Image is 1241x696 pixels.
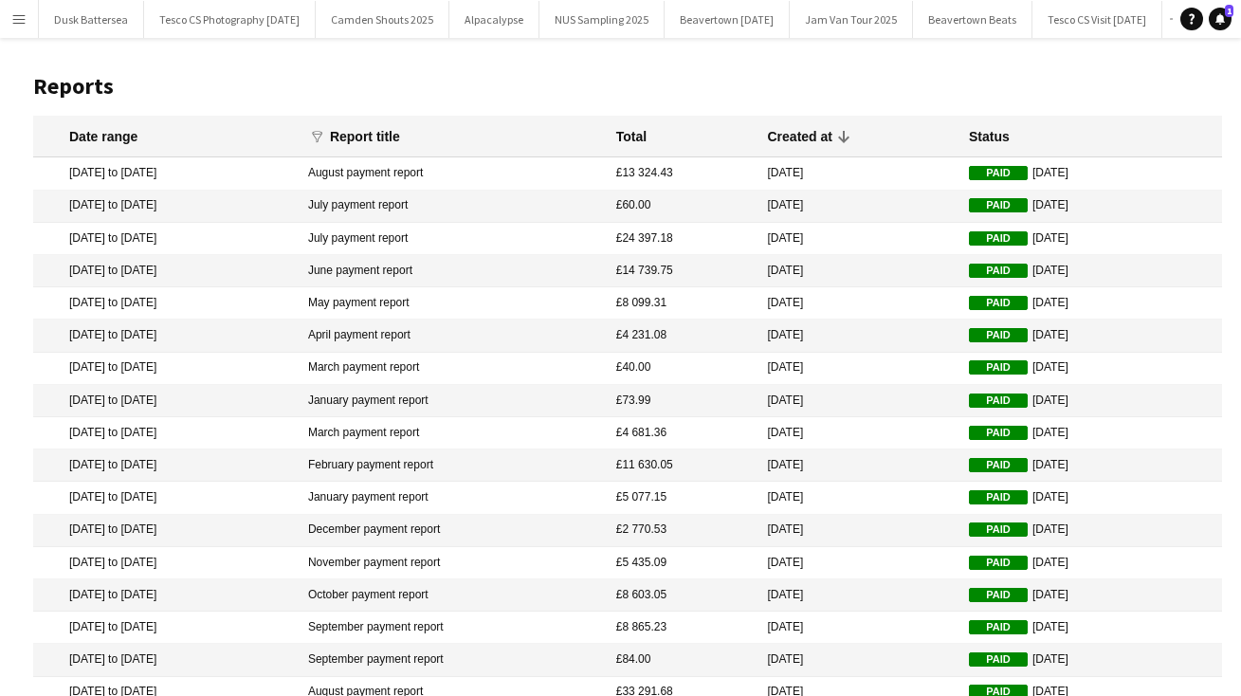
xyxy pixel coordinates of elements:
[330,128,417,145] div: Report title
[1032,1,1162,38] button: Tesco CS Visit [DATE]
[607,353,758,385] mat-cell: £40.00
[33,255,299,287] mat-cell: [DATE] to [DATE]
[299,255,607,287] mat-cell: June payment report
[969,556,1028,570] span: Paid
[758,547,959,579] mat-cell: [DATE]
[959,612,1222,644] mat-cell: [DATE]
[299,385,607,417] mat-cell: January payment report
[607,515,758,547] mat-cell: £2 770.53
[607,579,758,612] mat-cell: £8 603.05
[33,644,299,676] mat-cell: [DATE] to [DATE]
[758,644,959,676] mat-cell: [DATE]
[299,353,607,385] mat-cell: March payment report
[959,515,1222,547] mat-cell: [DATE]
[969,328,1028,342] span: Paid
[607,223,758,255] mat-cell: £24 397.18
[607,449,758,482] mat-cell: £11 630.05
[959,547,1222,579] mat-cell: [DATE]
[607,417,758,449] mat-cell: £4 681.36
[33,385,299,417] mat-cell: [DATE] to [DATE]
[33,482,299,514] mat-cell: [DATE] to [DATE]
[959,644,1222,676] mat-cell: [DATE]
[299,449,607,482] mat-cell: February payment report
[607,157,758,190] mat-cell: £13 324.43
[969,296,1028,310] span: Paid
[959,353,1222,385] mat-cell: [DATE]
[913,1,1032,38] button: Beavertown Beats
[969,198,1028,212] span: Paid
[299,287,607,320] mat-cell: May payment report
[330,128,400,145] div: Report title
[758,417,959,449] mat-cell: [DATE]
[758,223,959,255] mat-cell: [DATE]
[299,644,607,676] mat-cell: September payment report
[959,320,1222,352] mat-cell: [DATE]
[299,191,607,223] mat-cell: July payment report
[607,255,758,287] mat-cell: £14 739.75
[33,223,299,255] mat-cell: [DATE] to [DATE]
[69,128,137,145] div: Date range
[607,482,758,514] mat-cell: £5 077.15
[39,1,144,38] button: Dusk Battersea
[33,515,299,547] mat-cell: [DATE] to [DATE]
[607,320,758,352] mat-cell: £4 231.08
[959,287,1222,320] mat-cell: [DATE]
[959,385,1222,417] mat-cell: [DATE]
[768,128,849,145] div: Created at
[33,612,299,644] mat-cell: [DATE] to [DATE]
[299,515,607,547] mat-cell: December payment report
[33,320,299,352] mat-cell: [DATE] to [DATE]
[449,1,539,38] button: Alpacalypse
[33,449,299,482] mat-cell: [DATE] to [DATE]
[969,264,1028,278] span: Paid
[758,320,959,352] mat-cell: [DATE]
[539,1,665,38] button: NUS Sampling 2025
[316,1,449,38] button: Camden Shouts 2025
[299,157,607,190] mat-cell: August payment report
[969,620,1028,634] span: Paid
[33,157,299,190] mat-cell: [DATE] to [DATE]
[607,612,758,644] mat-cell: £8 865.23
[299,482,607,514] mat-cell: January payment report
[969,166,1028,180] span: Paid
[607,385,758,417] mat-cell: £73.99
[959,255,1222,287] mat-cell: [DATE]
[758,449,959,482] mat-cell: [DATE]
[969,588,1028,602] span: Paid
[969,231,1028,246] span: Paid
[969,652,1028,667] span: Paid
[616,128,647,145] div: Total
[33,287,299,320] mat-cell: [DATE] to [DATE]
[969,394,1028,408] span: Paid
[959,449,1222,482] mat-cell: [DATE]
[607,547,758,579] mat-cell: £5 435.09
[758,191,959,223] mat-cell: [DATE]
[768,128,832,145] div: Created at
[959,157,1222,190] mat-cell: [DATE]
[959,482,1222,514] mat-cell: [DATE]
[969,490,1028,504] span: Paid
[969,522,1028,537] span: Paid
[299,417,607,449] mat-cell: March payment report
[959,579,1222,612] mat-cell: [DATE]
[758,353,959,385] mat-cell: [DATE]
[758,255,959,287] mat-cell: [DATE]
[299,579,607,612] mat-cell: October payment report
[969,426,1028,440] span: Paid
[1225,5,1233,17] span: 1
[758,157,959,190] mat-cell: [DATE]
[1209,8,1232,30] a: 1
[969,458,1028,472] span: Paid
[33,579,299,612] mat-cell: [DATE] to [DATE]
[959,191,1222,223] mat-cell: [DATE]
[959,223,1222,255] mat-cell: [DATE]
[299,320,607,352] mat-cell: April payment report
[33,417,299,449] mat-cell: [DATE] to [DATE]
[665,1,790,38] button: Beavertown [DATE]
[33,191,299,223] mat-cell: [DATE] to [DATE]
[607,191,758,223] mat-cell: £60.00
[33,547,299,579] mat-cell: [DATE] to [DATE]
[607,287,758,320] mat-cell: £8 099.31
[758,482,959,514] mat-cell: [DATE]
[969,360,1028,375] span: Paid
